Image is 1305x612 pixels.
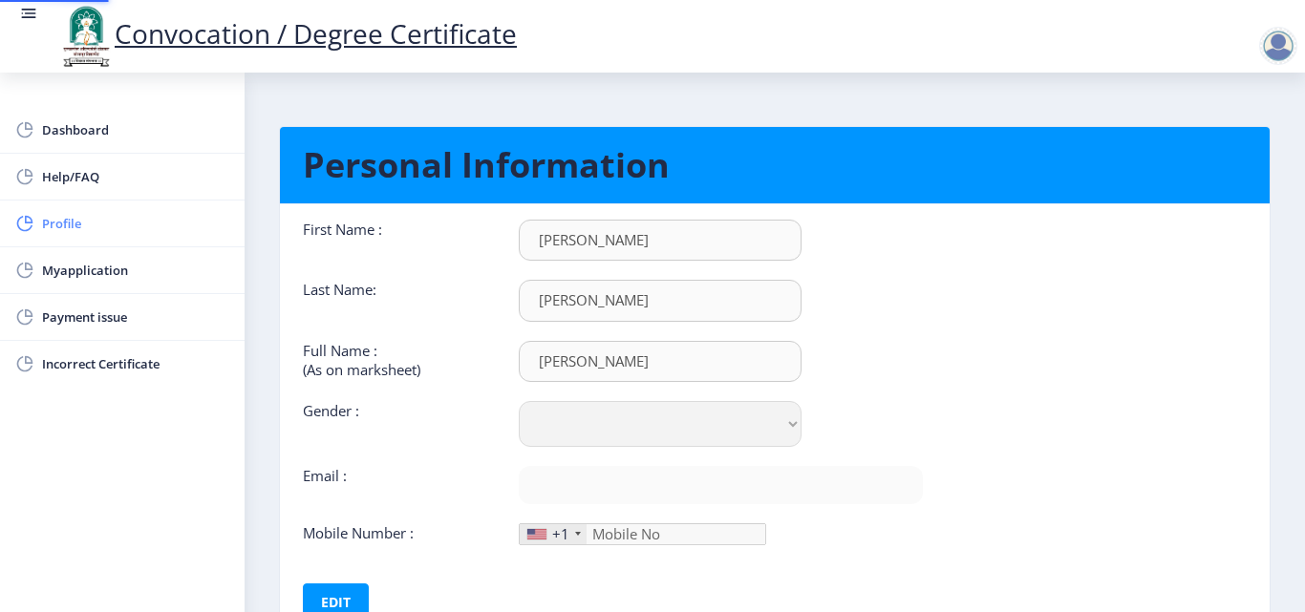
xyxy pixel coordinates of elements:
input: Mobile No [519,523,766,545]
a: Convocation / Degree Certificate [57,15,517,52]
div: Full Name : (As on marksheet) [289,341,504,382]
h1: Personal Information [303,142,1247,188]
span: Incorrect Certificate [42,352,229,375]
img: logo [57,4,115,69]
span: Dashboard [42,118,229,141]
div: Last Name: [289,280,504,321]
div: +1 [552,524,569,543]
span: Myapplication [42,259,229,282]
div: United States: +1 [520,524,587,544]
div: Gender : [289,401,504,447]
span: Payment issue [42,306,229,328]
div: Email : [289,466,504,504]
span: Profile [42,212,229,235]
span: Help/FAQ [42,165,229,188]
div: Mobile Number : [289,523,504,545]
div: First Name : [289,220,504,261]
